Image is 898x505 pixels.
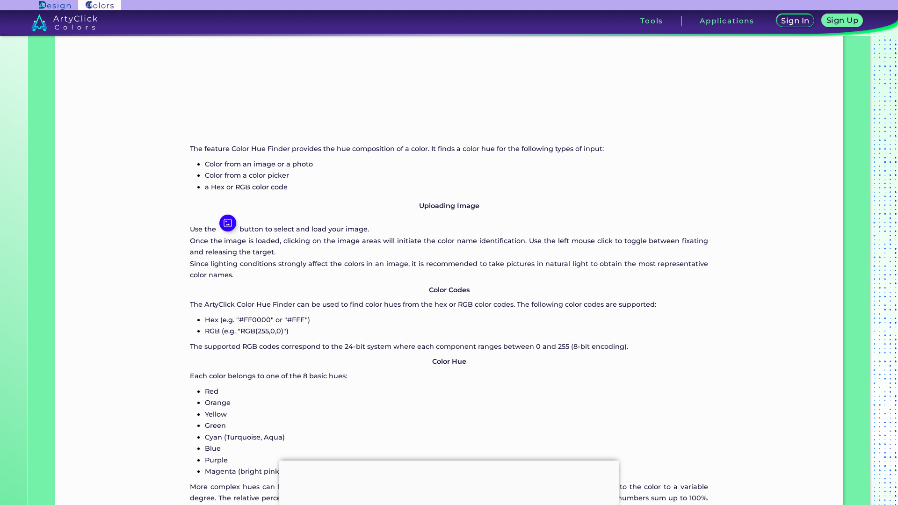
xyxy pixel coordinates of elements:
[778,15,812,27] a: Sign In
[190,215,709,235] p: Use the button to select and load your image.
[31,14,97,31] img: logo_artyclick_colors_white.svg
[782,17,808,24] h5: Sign In
[205,454,709,466] p: Purple
[205,409,709,420] p: Yellow
[190,299,709,310] p: The ArtyClick Color Hue Finder can be used to find color hues from the hex or RGB color codes. Th...
[828,17,857,24] h5: Sign Up
[205,386,709,397] p: Red
[700,17,754,24] h3: Applications
[219,215,236,231] img: icon_image_white.svg
[190,356,709,367] p: Color Hue
[824,15,861,27] a: Sign Up
[205,325,709,337] p: RGB (e.g. "RGB(255,0,0)")
[205,314,709,325] p: Hex (e.g. "#FF0000" or "#FFF")
[205,420,709,431] p: Green
[190,235,709,258] p: Once the image is loaded, clicking on the image areas will initiate the color name identification...
[190,12,709,143] iframe: Advertisement
[190,258,709,281] p: Since lighting conditions strongly affect the colors in an image, it is recommended to take pictu...
[205,397,709,408] p: Orange
[39,1,70,10] img: ArtyClick Design logo
[205,466,709,477] p: Magenta (bright pink)
[190,370,709,382] p: Each color belongs to one of the 8 basic hues:
[205,159,709,170] p: Color from an image or a photo
[190,341,709,352] p: The supported RGB codes correspond to the 24-bit system where each component ranges between 0 and...
[205,443,709,454] p: Blue
[279,461,619,503] iframe: Advertisement
[205,170,709,181] p: Color from a color picker
[190,284,709,296] p: Color Codes
[205,181,709,193] p: a Hex or RGB color code
[190,143,709,154] p: The feature Color Hue Finder provides the hue composition of a color. It finds a color hue for th...
[205,432,709,443] p: Cyan (Turquoise, Aqua)
[190,200,709,211] p: Uploading Image
[640,17,663,24] h3: Tools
